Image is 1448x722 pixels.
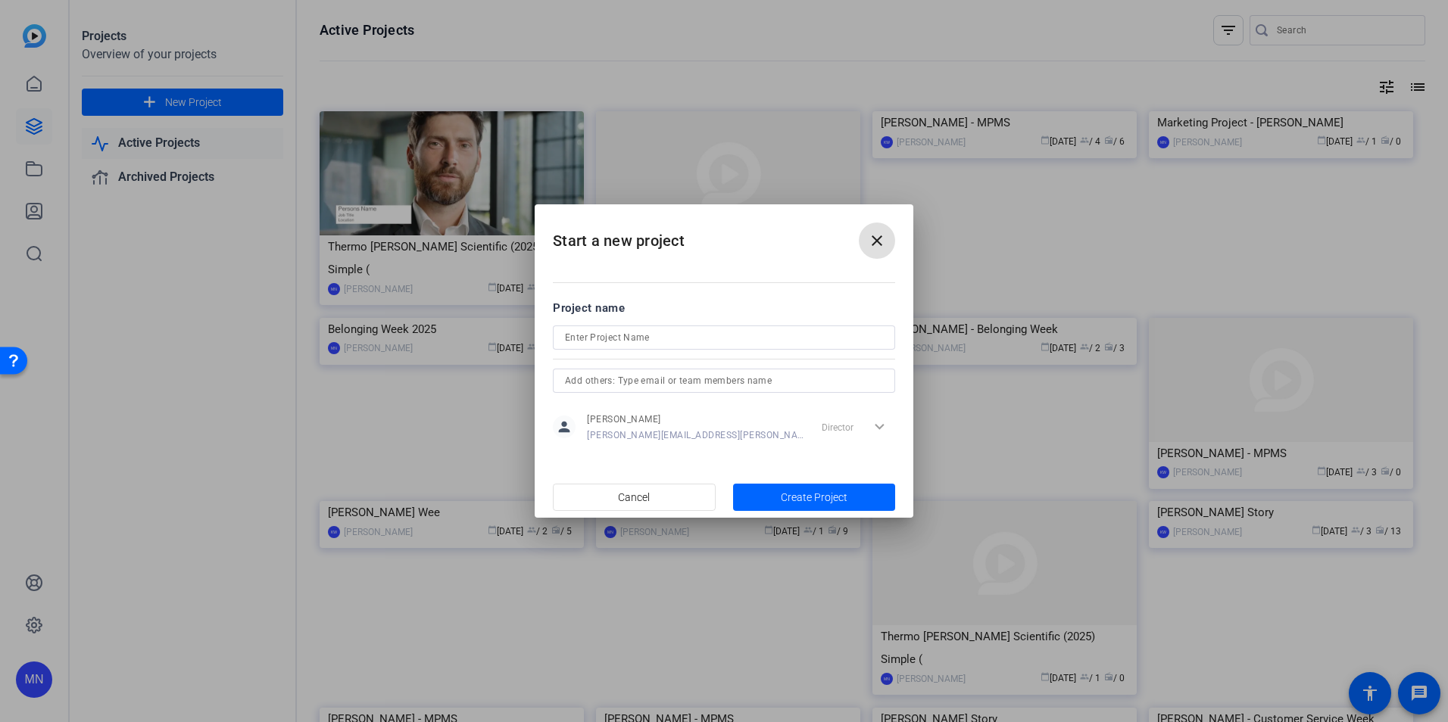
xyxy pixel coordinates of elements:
input: Enter Project Name [565,328,883,347]
span: [PERSON_NAME][EMAIL_ADDRESS][PERSON_NAME][DOMAIN_NAME] [587,429,804,441]
mat-icon: close [868,232,886,250]
h2: Start a new project [535,204,913,266]
mat-icon: person [553,415,576,438]
button: Create Project [733,484,896,511]
span: Create Project [781,490,847,506]
button: Cancel [553,484,716,511]
input: Add others: Type email or team members name [565,372,883,390]
span: Cancel [618,483,650,512]
span: [PERSON_NAME] [587,413,804,425]
div: Project name [553,300,895,316]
